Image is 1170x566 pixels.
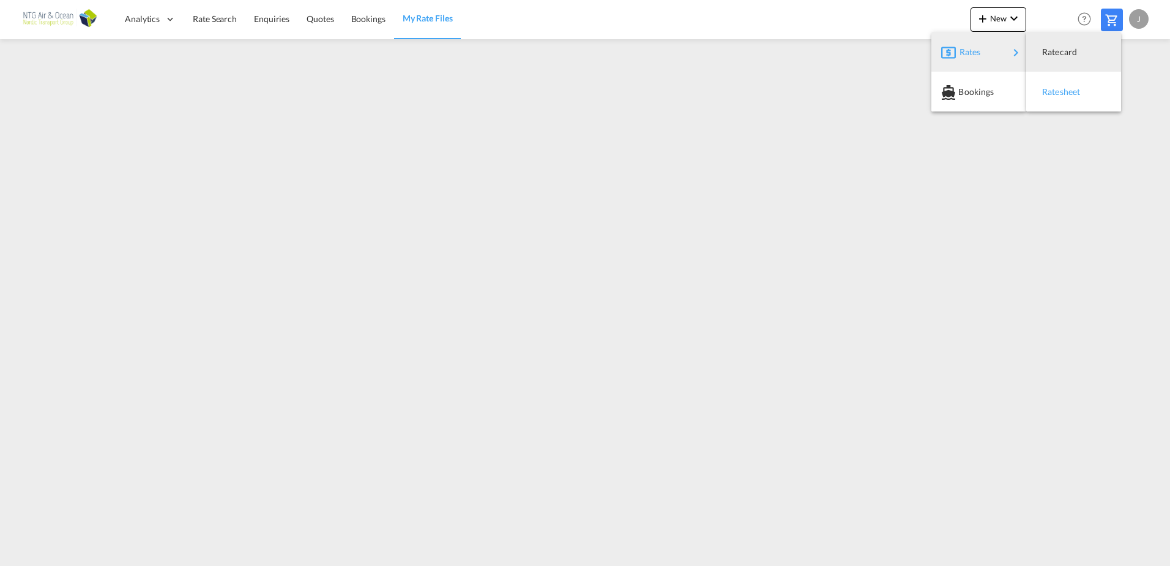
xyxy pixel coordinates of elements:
div: Ratesheet [1036,77,1111,107]
span: Ratesheet [1042,80,1056,104]
span: Bookings [958,80,972,104]
div: Ratecard [1036,37,1111,67]
div: Bookings [941,77,1016,107]
button: Bookings [931,72,1026,111]
md-icon: icon-chevron-right [1008,45,1023,60]
span: Ratecard [1042,40,1056,64]
span: Rates [959,40,974,64]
